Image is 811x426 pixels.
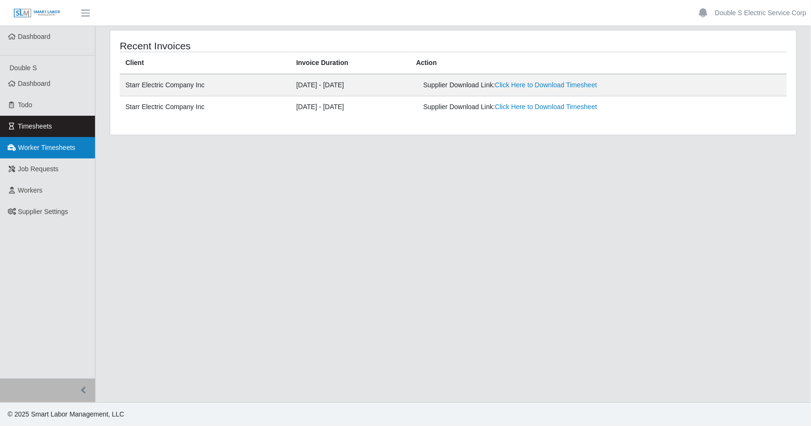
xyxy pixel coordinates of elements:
[291,74,410,96] td: [DATE] - [DATE]
[10,64,37,72] span: Double S
[18,144,75,151] span: Worker Timesheets
[495,81,597,89] a: Click Here to Download Timesheet
[423,80,652,90] div: Supplier Download Link:
[120,40,390,52] h4: Recent Invoices
[18,33,51,40] span: Dashboard
[18,186,43,194] span: Workers
[120,74,291,96] td: Starr Electric Company Inc
[18,80,51,87] span: Dashboard
[18,165,59,173] span: Job Requests
[291,52,410,74] th: Invoice Duration
[291,96,410,118] td: [DATE] - [DATE]
[8,410,124,418] span: © 2025 Smart Labor Management, LLC
[120,96,291,118] td: Starr Electric Company Inc
[18,208,68,215] span: Supplier Settings
[715,8,806,18] a: Double S Electric Service Corp
[495,103,597,111] a: Click Here to Download Timesheet
[423,102,652,112] div: Supplier Download Link:
[18,101,32,109] span: Todo
[120,52,291,74] th: Client
[13,8,61,19] img: SLM Logo
[18,122,52,130] span: Timesheets
[410,52,787,74] th: Action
